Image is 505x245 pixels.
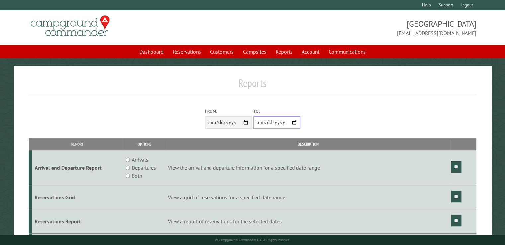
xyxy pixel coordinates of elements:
h1: Reports [29,77,476,95]
td: Arrival and Departure Report [32,150,123,185]
label: Arrivals [132,156,148,164]
span: [GEOGRAPHIC_DATA] [EMAIL_ADDRESS][DOMAIN_NAME] [253,18,476,37]
td: View a grid of reservations for a specified date range [167,185,450,209]
a: Dashboard [135,45,168,58]
label: From: [205,108,252,114]
label: To: [253,108,300,114]
th: Description [167,138,450,150]
label: Both [132,172,142,180]
a: Customers [206,45,238,58]
a: Account [298,45,323,58]
th: Report [32,138,123,150]
a: Campsites [239,45,270,58]
td: Reservations Report [32,209,123,233]
td: Reservations Grid [32,185,123,209]
td: View the arrival and departure information for a specified date range [167,150,450,185]
td: View a report of reservations for the selected dates [167,209,450,233]
label: Departures [132,164,156,172]
a: Reports [272,45,296,58]
th: Options [123,138,167,150]
small: © Campground Commander LLC. All rights reserved. [215,238,290,242]
a: Communications [325,45,370,58]
a: Reservations [169,45,205,58]
img: Campground Commander [29,13,112,39]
